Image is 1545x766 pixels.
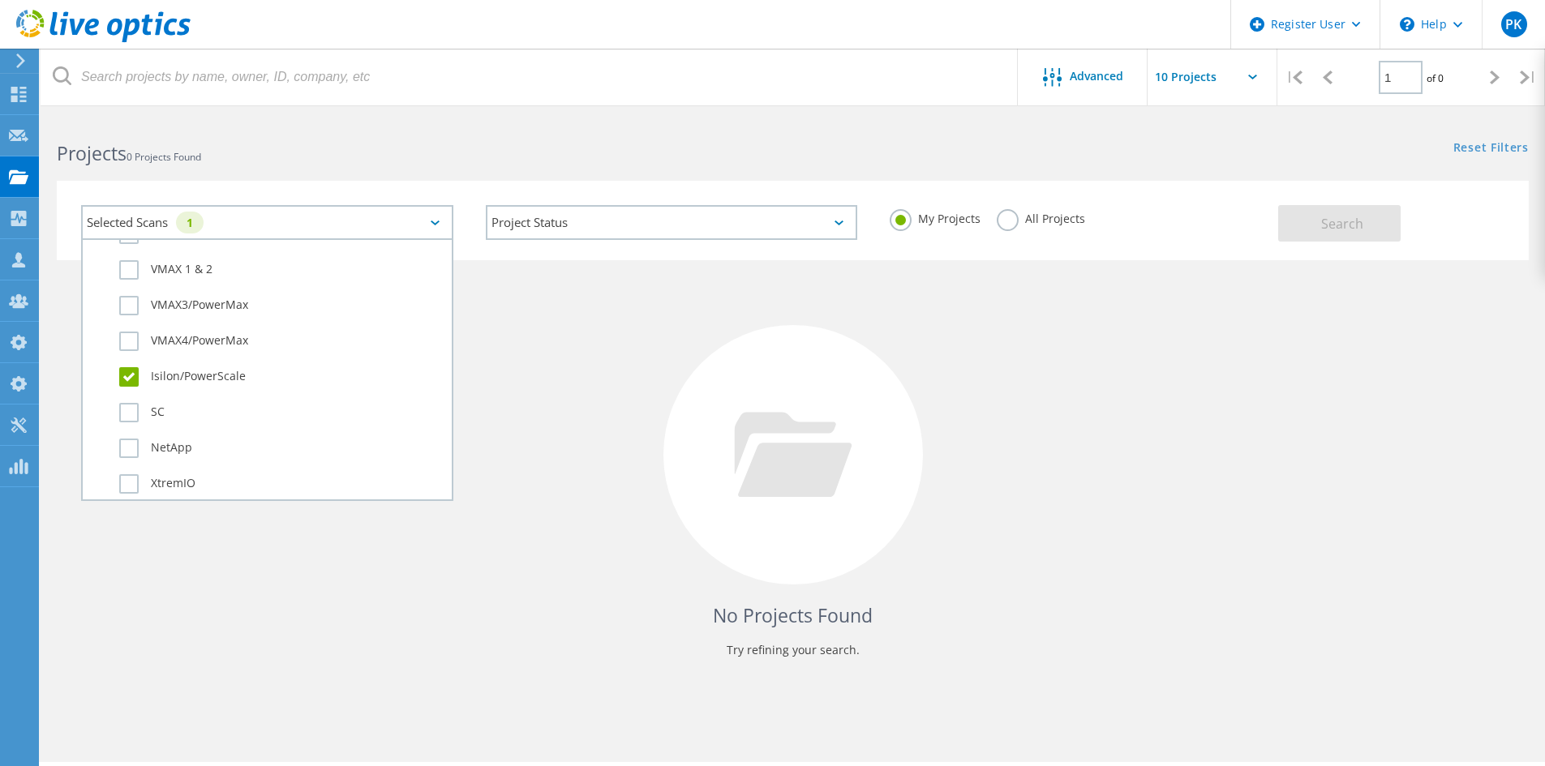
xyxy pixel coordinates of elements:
label: SC [119,403,444,422]
b: Projects [57,140,127,166]
div: | [1512,49,1545,106]
label: NetApp [119,439,444,458]
span: Advanced [1070,71,1123,82]
div: Selected Scans [81,205,453,240]
label: My Projects [890,209,981,225]
p: Try refining your search. [73,637,1513,663]
span: Search [1321,215,1363,233]
label: XtremIO [119,474,444,494]
a: Live Optics Dashboard [16,34,191,45]
div: Project Status [486,205,858,240]
label: VMAX 1 & 2 [119,260,444,280]
div: 1 [176,212,204,233]
div: | [1277,49,1311,106]
svg: \n [1400,17,1414,32]
label: VMAX3/PowerMax [119,296,444,315]
label: VMAX4/PowerMax [119,332,444,351]
label: All Projects [997,209,1085,225]
h4: No Projects Found [73,602,1513,629]
button: Search [1278,205,1401,242]
input: Search projects by name, owner, ID, company, etc [41,49,1019,105]
span: of 0 [1427,71,1444,85]
a: Reset Filters [1453,142,1529,156]
label: Isilon/PowerScale [119,367,444,387]
span: 0 Projects Found [127,150,201,164]
span: PK [1505,18,1521,31]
